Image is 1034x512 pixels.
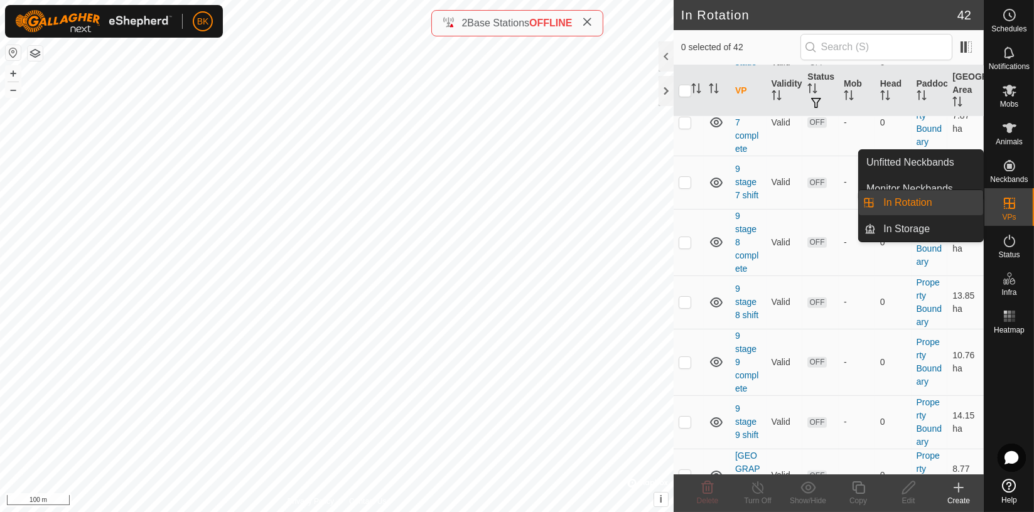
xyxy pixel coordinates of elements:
[991,25,1026,33] span: Schedules
[947,395,984,449] td: 14.15 ha
[883,195,932,210] span: In Rotation
[735,331,758,393] a: 9 stage 9 complete
[883,495,934,506] div: Edit
[735,451,760,500] a: [GEOGRAPHIC_DATA]
[866,155,954,170] span: Unfitted Neckbands
[807,417,826,428] span: OFF
[844,92,854,102] p-sorticon: Activate to sort
[917,337,942,387] a: Property Boundary
[1000,100,1018,108] span: Mobs
[844,356,870,369] div: -
[875,449,912,502] td: 0
[767,89,803,156] td: Valid
[767,395,803,449] td: Valid
[733,495,783,506] div: Turn Off
[952,99,962,109] p-sorticon: Activate to sort
[984,474,1034,509] a: Help
[996,138,1023,146] span: Animals
[800,34,952,60] input: Search (S)
[697,496,719,505] span: Delete
[957,6,971,24] span: 42
[839,65,875,117] th: Mob
[735,403,758,440] a: 9 stage 9 shift
[917,277,942,327] a: Property Boundary
[875,209,912,275] td: 0
[989,63,1030,70] span: Notifications
[730,65,767,117] th: VP
[654,493,668,506] button: i
[197,15,209,28] span: BK
[807,117,826,128] span: OFF
[876,216,983,242] a: In Storage
[767,209,803,275] td: Valid
[912,65,948,117] th: Paddock
[767,275,803,329] td: Valid
[529,18,572,28] span: OFFLINE
[691,85,701,95] p-sorticon: Activate to sort
[767,156,803,209] td: Valid
[866,181,953,196] span: Monitor Neckbands
[875,65,912,117] th: Head
[947,65,984,117] th: [GEOGRAPHIC_DATA] Area
[844,415,870,429] div: -
[461,18,467,28] span: 2
[859,176,983,201] a: Monitor Neckbands
[875,395,912,449] td: 0
[947,329,984,395] td: 10.76 ha
[947,449,984,502] td: 8.77 ha
[1002,213,1016,221] span: VPs
[844,469,870,482] div: -
[917,92,927,102] p-sorticon: Activate to sort
[735,91,758,154] a: 9 stage 7 complete
[947,275,984,329] td: 13.85 ha
[772,92,782,102] p-sorticon: Activate to sort
[767,449,803,502] td: Valid
[28,46,43,61] button: Map Layers
[15,10,172,33] img: Gallagher Logo
[994,326,1025,334] span: Heatmap
[833,495,883,506] div: Copy
[859,216,983,242] li: In Storage
[875,275,912,329] td: 0
[6,82,21,97] button: –
[767,65,803,117] th: Validity
[844,116,870,129] div: -
[990,176,1028,183] span: Neckbands
[681,41,800,54] span: 0 selected of 42
[6,45,21,60] button: Reset Map
[934,495,984,506] div: Create
[947,89,984,156] td: 7.87 ha
[807,357,826,368] span: OFF
[287,496,334,507] a: Privacy Policy
[807,178,826,188] span: OFF
[844,296,870,309] div: -
[807,471,826,481] span: OFF
[660,494,662,504] span: i
[807,297,826,308] span: OFF
[917,397,942,447] a: Property Boundary
[947,209,984,275] td: 9.64 ha
[1001,496,1017,504] span: Help
[875,89,912,156] td: 0
[767,329,803,395] td: Valid
[349,496,386,507] a: Contact Us
[876,190,983,215] a: In Rotation
[709,85,719,95] p-sorticon: Activate to sort
[844,236,870,249] div: -
[998,251,1020,259] span: Status
[735,211,758,274] a: 9 stage 8 complete
[917,451,942,500] a: Property Boundary
[883,221,930,237] span: In Storage
[844,176,870,189] div: -
[859,190,983,215] li: In Rotation
[802,65,839,117] th: Status
[735,164,758,200] a: 9 stage 7 shift
[859,150,983,175] a: Unfitted Neckbands
[1001,289,1016,296] span: Infra
[681,8,957,23] h2: In Rotation
[807,237,826,248] span: OFF
[6,66,21,81] button: +
[880,92,890,102] p-sorticon: Activate to sort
